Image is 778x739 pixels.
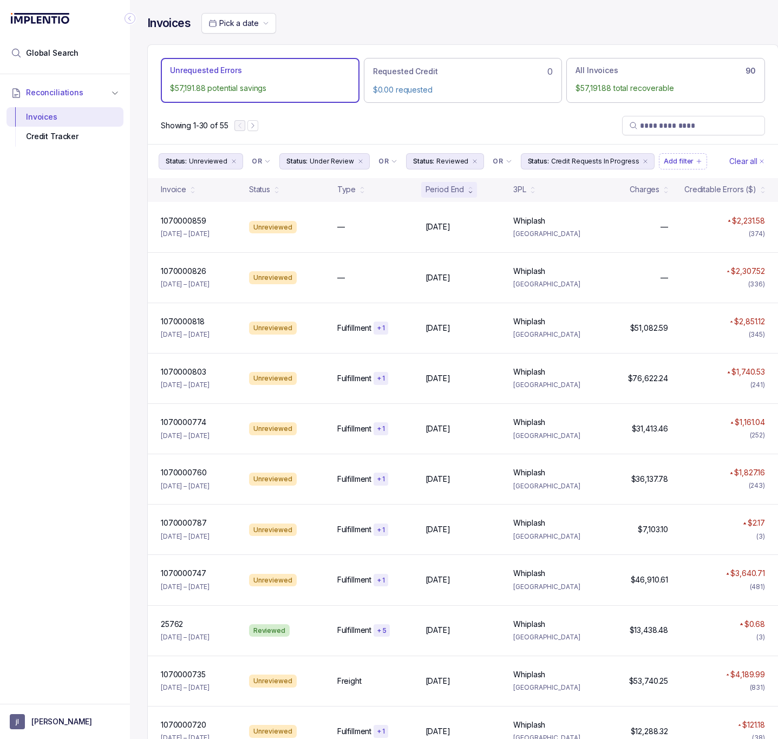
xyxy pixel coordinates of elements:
[249,322,297,335] div: Unreviewed
[488,154,516,169] button: Filter Chip Connector undefined
[247,154,275,169] button: Filter Chip Connector undefined
[201,13,276,34] button: Date Range Picker
[378,157,397,166] li: Filter Chip Connector undefined
[219,18,258,28] span: Pick a date
[161,120,228,131] p: Showing 1-30 of 55
[576,65,618,76] p: All Invoices
[161,120,228,131] div: Remaining page entries
[734,467,765,478] p: $1,827.16
[749,480,765,491] div: (243)
[161,518,207,528] p: 1070000787
[513,518,545,528] p: Whiplash
[746,67,756,75] h6: 90
[249,725,297,738] div: Unreviewed
[161,58,765,102] ul: Action Tab Group
[161,184,186,195] div: Invoice
[161,266,206,277] p: 1070000826
[373,65,553,78] div: 0
[6,81,123,104] button: Reconciliations
[756,632,765,643] div: (3)
[426,676,450,686] p: [DATE]
[161,215,206,226] p: 1070000859
[426,423,450,434] p: [DATE]
[337,373,371,384] p: Fulfillment
[426,726,450,737] p: [DATE]
[730,669,765,680] p: $4,189.99
[161,682,210,693] p: [DATE] – [DATE]
[377,424,385,433] p: + 1
[513,481,589,492] p: [GEOGRAPHIC_DATA]
[279,153,370,169] li: Filter Chip Under Review
[726,673,729,676] img: red pointer upwards
[729,156,757,167] p: Clear all
[750,430,765,441] div: (252)
[631,574,669,585] p: $46,910.61
[10,714,25,729] span: User initials
[436,156,468,167] p: Reviewed
[15,107,115,127] div: Invoices
[373,66,438,77] p: Requested Credit
[161,367,206,377] p: 1070000803
[734,316,765,327] p: $2,851.12
[659,153,707,169] li: Filter Chip Add filter
[189,156,227,167] p: Unreviewed
[631,726,669,737] p: $12,288.32
[749,228,765,239] div: (374)
[727,371,730,374] img: red pointer upwards
[249,271,297,284] div: Unreviewed
[286,156,308,167] p: Status:
[756,531,765,542] div: (3)
[630,625,669,636] p: $13,438.48
[628,373,669,384] p: $76,622.24
[249,624,290,637] div: Reviewed
[630,323,669,333] p: $51,082.59
[513,619,545,630] p: Whiplash
[377,475,385,483] p: + 1
[513,467,545,478] p: Whiplash
[513,682,589,693] p: [GEOGRAPHIC_DATA]
[661,221,668,232] p: —
[378,157,389,166] p: OR
[161,228,210,239] p: [DATE] – [DATE]
[738,724,741,727] img: red pointer upwards
[337,323,371,333] p: Fulfillment
[661,272,668,283] p: —
[493,157,512,166] li: Filter Chip Connector undefined
[252,157,271,166] li: Filter Chip Connector undefined
[727,153,767,169] button: Clear Filters
[684,184,756,195] div: Creditable Errors ($)
[426,272,450,283] p: [DATE]
[728,219,731,222] img: red pointer upwards
[247,120,258,131] button: Next Page
[521,153,655,169] button: Filter Chip Credit Requests In Progress
[161,619,183,630] p: 25762
[147,16,191,31] h4: Invoices
[513,669,545,680] p: Whiplash
[731,367,765,377] p: $1,740.53
[15,127,115,146] div: Credit Tracker
[26,87,83,98] span: Reconciliations
[664,156,694,167] p: Add filter
[528,156,549,167] p: Status:
[249,524,297,537] div: Unreviewed
[513,417,545,428] p: Whiplash
[426,373,450,384] p: [DATE]
[377,324,385,332] p: + 1
[170,65,241,76] p: Unrequested Errors
[161,380,210,390] p: [DATE] – [DATE]
[641,157,650,166] div: remove content
[513,184,526,195] div: 3PL
[750,581,765,592] div: (481)
[426,323,450,333] p: [DATE]
[31,716,92,727] p: [PERSON_NAME]
[161,720,206,730] p: 1070000720
[748,279,765,290] div: (336)
[750,682,765,693] div: (831)
[406,153,484,169] button: Filter Chip Reviewed
[513,581,589,592] p: [GEOGRAPHIC_DATA]
[743,522,746,525] img: red pointer upwards
[513,215,545,226] p: Whiplash
[230,157,238,166] div: remove content
[426,574,450,585] p: [DATE]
